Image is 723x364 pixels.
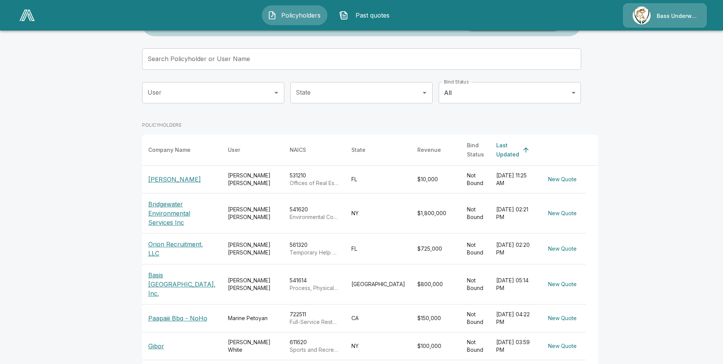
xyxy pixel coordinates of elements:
[417,145,441,155] div: Revenue
[148,240,216,258] p: Orion Recruitment, LLC
[545,242,580,256] button: New Quote
[419,87,430,98] button: Open
[290,179,339,187] p: Offices of Real Estate Agents and Brokers
[545,277,580,292] button: New Quote
[290,338,339,354] div: 611620
[345,166,411,193] td: FL
[280,11,322,20] span: Policyholders
[490,264,539,304] td: [DATE] 05:14 PM
[351,145,366,155] div: State
[411,332,461,360] td: $100,000
[228,145,240,155] div: User
[444,79,469,85] label: Bind Status
[290,145,306,155] div: NAICS
[490,234,539,264] td: [DATE] 02:20 PM
[290,172,339,187] div: 531210
[545,339,580,353] button: New Quote
[333,5,399,25] button: Past quotes IconPast quotes
[290,241,339,256] div: 561320
[290,213,339,221] p: Environmental Consulting Services
[271,87,282,98] button: Open
[461,193,490,234] td: Not Bound
[290,249,339,256] p: Temporary Help Services
[411,193,461,234] td: $1,800,000
[148,175,201,184] p: [PERSON_NAME]
[345,264,411,304] td: [GEOGRAPHIC_DATA]
[461,332,490,360] td: Not Bound
[148,314,207,323] p: Paapaiii Bbq - NoHo
[228,172,277,187] div: [PERSON_NAME] [PERSON_NAME]
[345,332,411,360] td: NY
[148,200,216,227] p: Bridgewater Environmental Services Inc
[228,241,277,256] div: [PERSON_NAME] [PERSON_NAME]
[290,206,339,221] div: 541620
[411,166,461,193] td: $10,000
[345,193,411,234] td: NY
[228,314,277,322] div: Marine Petoyan
[411,234,461,264] td: $725,000
[290,277,339,292] div: 541614
[228,277,277,292] div: [PERSON_NAME] [PERSON_NAME]
[228,206,277,221] div: [PERSON_NAME] [PERSON_NAME]
[228,338,277,354] div: [PERSON_NAME] White
[290,318,339,326] p: Full-Service Restaurants
[461,166,490,193] td: Not Bound
[339,11,348,20] img: Past quotes Icon
[461,264,490,304] td: Not Bound
[490,304,539,332] td: [DATE] 04:22 PM
[148,271,216,298] p: Basis [GEOGRAPHIC_DATA], Inc.
[268,11,277,20] img: Policyholders Icon
[142,122,181,129] p: POLICYHOLDERS
[490,193,539,234] td: [DATE] 02:21 PM
[290,284,339,292] p: Process, Physical Distribution, and Logistics Consulting Services
[496,141,519,159] div: Last Updated
[345,304,411,332] td: CA
[148,341,164,351] p: Gibor
[545,206,580,221] button: New Quote
[290,346,339,354] p: Sports and Recreation Instruction
[461,234,490,264] td: Not Bound
[19,10,35,21] img: AA Logo
[545,172,580,187] button: New Quote
[411,264,461,304] td: $800,000
[345,234,411,264] td: FL
[461,304,490,332] td: Not Bound
[262,5,327,25] button: Policyholders IconPolicyholders
[351,11,393,20] span: Past quotes
[461,135,490,166] th: Bind Status
[490,166,539,193] td: [DATE] 11:25 AM
[490,332,539,360] td: [DATE] 03:59 PM
[290,311,339,326] div: 722511
[411,304,461,332] td: $150,000
[545,311,580,325] button: New Quote
[148,145,191,155] div: Company Name
[439,82,581,103] div: All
